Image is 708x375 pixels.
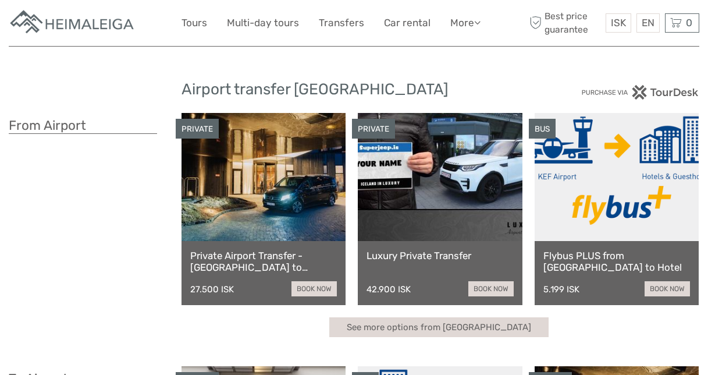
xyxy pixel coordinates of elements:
[543,284,579,295] div: 5.199 ISK
[384,15,431,31] a: Car rental
[450,15,481,31] a: More
[543,250,690,274] a: Flybus PLUS from [GEOGRAPHIC_DATA] to Hotel
[182,80,527,99] h2: Airport transfer [GEOGRAPHIC_DATA]
[9,9,137,37] img: Apartments in Reykjavik
[9,118,157,134] h3: From Airport
[636,13,660,33] div: EN
[367,250,513,261] a: Luxury Private Transfer
[526,10,603,36] span: Best price guarantee
[611,17,626,29] span: ISK
[367,284,411,295] div: 42.900 ISK
[182,15,207,31] a: Tours
[352,119,395,139] div: PRIVATE
[329,317,549,338] a: See more options from [GEOGRAPHIC_DATA]
[645,281,690,296] a: book now
[581,85,699,100] img: PurchaseViaTourDesk.png
[291,281,337,296] a: book now
[190,284,234,295] div: 27.500 ISK
[319,15,364,31] a: Transfers
[684,17,694,29] span: 0
[227,15,299,31] a: Multi-day tours
[468,281,514,296] a: book now
[176,119,219,139] div: PRIVATE
[529,119,556,139] div: BUS
[190,250,337,274] a: Private Airport Transfer - [GEOGRAPHIC_DATA] to [GEOGRAPHIC_DATA]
